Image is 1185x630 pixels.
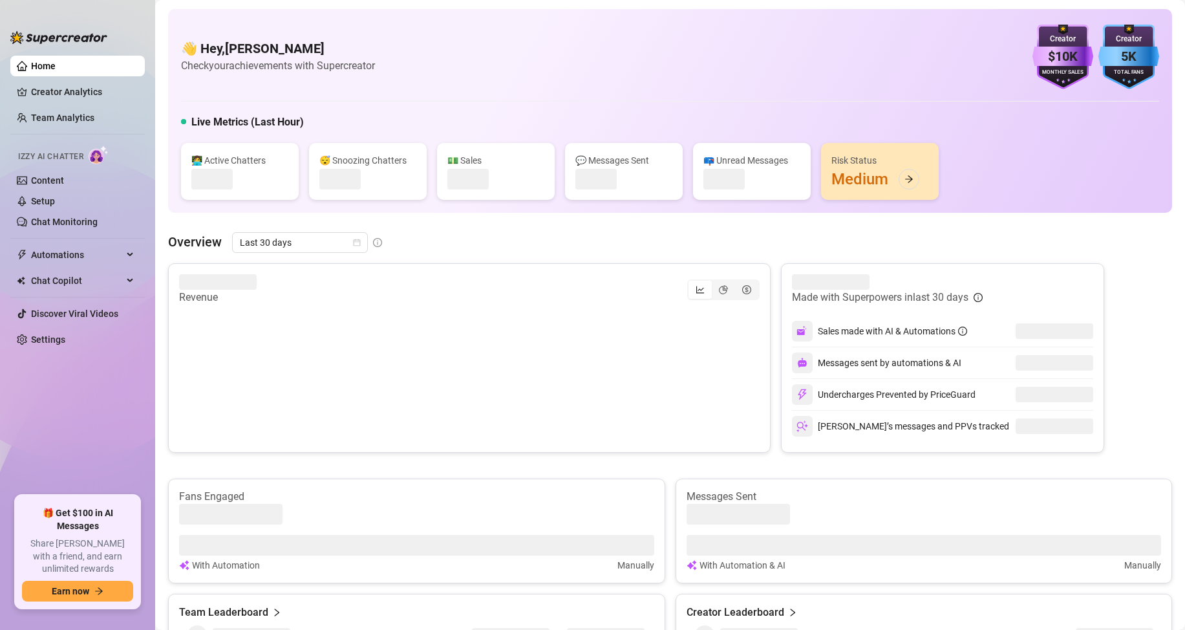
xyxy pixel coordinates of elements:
[31,196,55,206] a: Setup
[1098,47,1159,67] div: 5K
[958,327,967,336] span: info-circle
[617,558,654,572] article: Manually
[17,250,27,260] span: thunderbolt
[792,290,968,305] article: Made with Superpowers in last 30 days
[192,558,260,572] article: With Automation
[17,276,25,285] img: Chat Copilot
[687,279,760,300] div: segmented control
[31,61,56,71] a: Home
[974,293,983,302] span: info-circle
[796,420,808,432] img: svg%3e
[319,153,416,168] div: 😴 Snoozing Chatters
[696,285,705,294] span: line-chart
[179,290,257,305] article: Revenue
[31,270,123,291] span: Chat Copilot
[719,285,728,294] span: pie-chart
[179,490,654,504] article: Fans Engaged
[373,238,382,247] span: info-circle
[89,146,109,164] img: AI Chatter
[179,605,268,620] article: Team Leaderboard
[191,114,304,130] h5: Live Metrics (Last Hour)
[1032,69,1093,77] div: Monthly Sales
[94,587,103,596] span: arrow-right
[10,31,107,44] img: logo-BBDzfeDw.svg
[797,358,807,368] img: svg%3e
[1098,33,1159,45] div: Creator
[796,325,808,337] img: svg%3e
[353,239,361,246] span: calendar
[687,558,697,572] img: svg%3e
[1098,25,1159,89] img: blue-badge-DgoSNQY1.svg
[792,384,976,405] div: Undercharges Prevented by PriceGuard
[792,353,961,373] div: Messages sent by automations & AI
[31,113,94,123] a: Team Analytics
[788,605,797,620] span: right
[240,233,360,252] span: Last 30 days
[31,217,98,227] a: Chat Monitoring
[31,244,123,265] span: Automations
[792,416,1009,437] div: [PERSON_NAME]’s messages and PPVs tracked
[575,153,672,168] div: 💬 Messages Sent
[904,175,913,184] span: arrow-right
[447,153,544,168] div: 💵 Sales
[52,586,89,596] span: Earn now
[31,309,118,319] a: Discover Viral Videos
[818,324,967,338] div: Sales made with AI & Automations
[31,334,65,345] a: Settings
[22,507,133,532] span: 🎁 Get $100 in AI Messages
[31,81,134,102] a: Creator Analytics
[272,605,281,620] span: right
[31,175,64,186] a: Content
[1032,25,1093,89] img: purple-badge-B9DA21FR.svg
[687,490,1162,504] article: Messages Sent
[831,153,928,168] div: Risk Status
[22,581,133,602] button: Earn nowarrow-right
[742,285,751,294] span: dollar-circle
[687,605,784,620] article: Creator Leaderboard
[181,39,375,58] h4: 👋 Hey, [PERSON_NAME]
[179,558,189,572] img: svg%3e
[18,151,83,163] span: Izzy AI Chatter
[191,153,288,168] div: 👩‍💻 Active Chatters
[699,558,785,572] article: With Automation & AI
[796,389,808,400] img: svg%3e
[1124,558,1161,572] article: Manually
[181,58,375,74] article: Check your achievements with Supercreator
[22,538,133,576] span: Share [PERSON_NAME] with a friend, and earn unlimited rewards
[1032,33,1093,45] div: Creator
[703,153,800,168] div: 📪 Unread Messages
[1098,69,1159,77] div: Total Fans
[1032,47,1093,67] div: $10K
[168,232,222,252] article: Overview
